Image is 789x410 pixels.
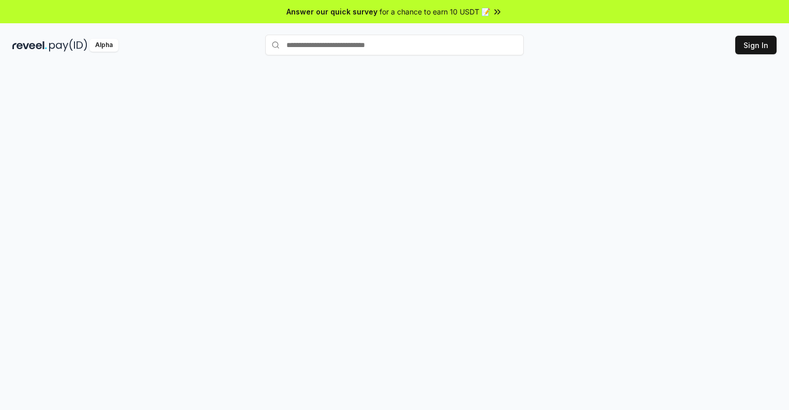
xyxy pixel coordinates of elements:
[89,39,118,52] div: Alpha
[735,36,777,54] button: Sign In
[49,39,87,52] img: pay_id
[286,6,377,17] span: Answer our quick survey
[12,39,47,52] img: reveel_dark
[380,6,490,17] span: for a chance to earn 10 USDT 📝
